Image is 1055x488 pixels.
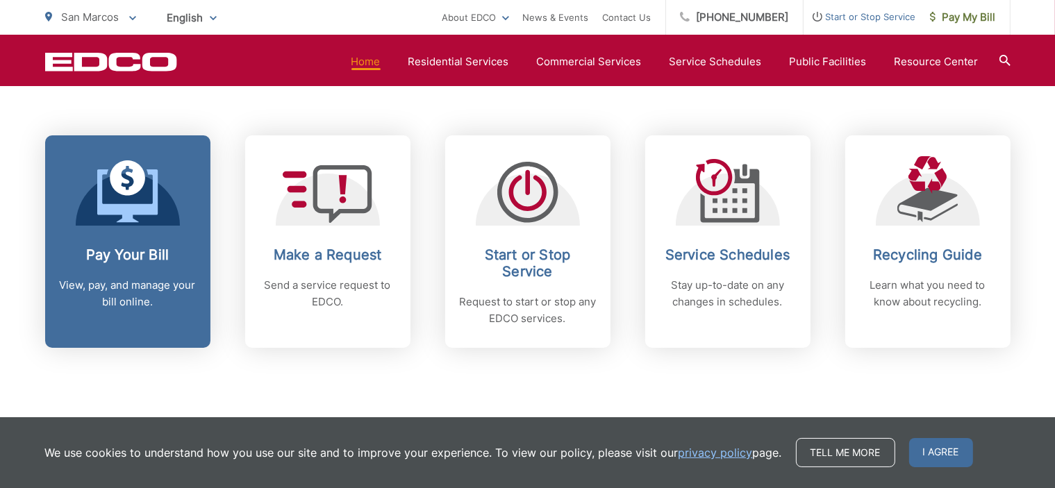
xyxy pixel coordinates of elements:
h2: Recycling Guide [859,246,997,263]
a: Resource Center [895,53,979,70]
a: privacy policy [679,444,753,461]
h2: Pay Your Bill [59,246,197,263]
a: Service Schedules [670,53,762,70]
p: Stay up-to-date on any changes in schedules. [659,277,797,310]
a: Recycling Guide Learn what you need to know about recycling. [845,135,1011,348]
a: Residential Services [408,53,509,70]
h2: Make a Request [259,246,397,263]
a: Public Facilities [790,53,867,70]
h2: Start or Stop Service [459,246,597,280]
h2: Service Schedules [659,246,797,263]
p: Learn what you need to know about recycling. [859,277,997,310]
a: Contact Us [603,9,651,26]
span: English [157,6,227,30]
p: We use cookies to understand how you use our site and to improve your experience. To view our pol... [45,444,782,461]
a: Make a Request Send a service request to EDCO. [245,135,410,348]
a: Service Schedules Stay up-to-date on any changes in schedules. [645,135,811,348]
p: Request to start or stop any EDCO services. [459,294,597,327]
a: Tell me more [796,438,895,467]
a: News & Events [523,9,589,26]
a: About EDCO [442,9,509,26]
a: EDCD logo. Return to the homepage. [45,52,177,71]
a: Commercial Services [537,53,642,70]
span: Pay My Bill [930,9,996,26]
span: San Marcos [62,10,119,24]
span: I agree [909,438,973,467]
p: Send a service request to EDCO. [259,277,397,310]
p: View, pay, and manage your bill online. [59,277,197,310]
a: Home [351,53,381,70]
a: Pay Your Bill View, pay, and manage your bill online. [45,135,210,348]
